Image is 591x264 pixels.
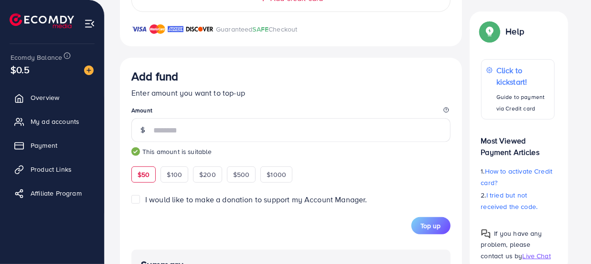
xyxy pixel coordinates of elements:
p: Most Viewed Payment Articles [481,127,555,158]
a: Overview [7,88,97,107]
img: Popup guide [481,23,498,40]
img: image [84,66,94,75]
span: My ad accounts [31,117,79,126]
a: Affiliate Program [7,184,97,203]
img: brand [186,23,214,35]
span: $200 [199,170,216,179]
small: This amount is suitable [131,147,451,156]
p: 2. [481,189,555,212]
p: Guaranteed Checkout [216,23,298,35]
span: $1000 [267,170,286,179]
span: $100 [167,170,182,179]
img: brand [131,23,147,35]
p: Enter amount you want to top-up [131,87,451,99]
span: Top up [421,221,441,231]
span: I would like to make a donation to support my Account Manager. [145,194,367,205]
img: brand [168,23,183,35]
iframe: Chat [550,221,584,257]
a: Payment [7,136,97,155]
span: $50 [138,170,150,179]
span: $0.5 [11,63,30,77]
span: $500 [233,170,250,179]
p: Click to kickstart! [496,65,549,88]
span: Overview [31,93,59,102]
a: Product Links [7,160,97,179]
span: Live Chat [523,251,551,260]
span: If you have any problem, please contact us by [481,229,542,260]
img: guide [131,147,140,156]
span: Ecomdy Balance [11,53,62,62]
p: 1. [481,165,555,188]
p: Guide to payment via Credit card [496,91,549,114]
span: Payment [31,141,57,150]
button: Top up [411,217,451,234]
img: brand [150,23,165,35]
span: Product Links [31,165,72,174]
img: logo [10,13,74,28]
legend: Amount [131,106,451,118]
span: SAFE [253,24,269,34]
p: Help [506,26,525,37]
img: Popup guide [481,229,491,239]
a: My ad accounts [7,112,97,131]
img: menu [84,18,95,29]
span: Affiliate Program [31,188,82,198]
span: How to activate Credit card? [481,166,553,187]
h3: Add fund [131,69,178,83]
span: I tried but not received the code. [481,190,538,211]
